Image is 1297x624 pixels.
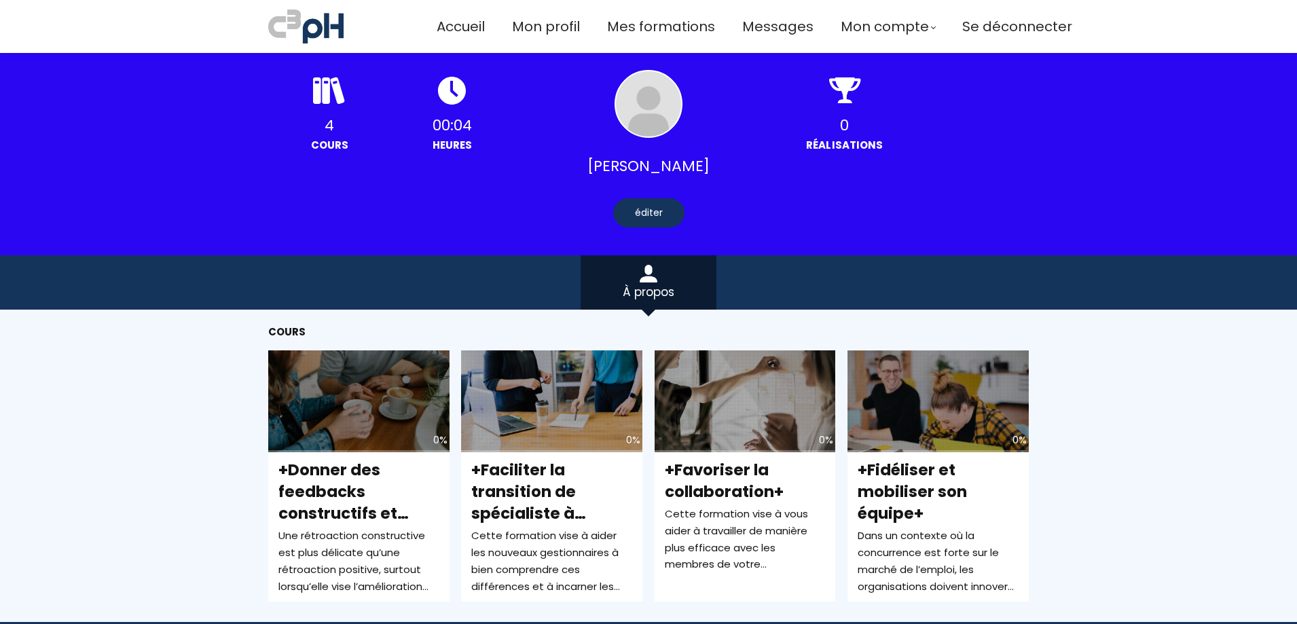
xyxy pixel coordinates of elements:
[581,282,716,301] div: À propos
[461,350,642,602] a: 0% +Faciliter la transition de spécialiste à gestionnaire+ Cette formation vise à aider les nouve...
[626,432,640,449] div: 0%
[962,16,1072,38] a: Se déconnecter
[783,113,906,137] div: 0
[665,459,784,502] span: +Favoriser la collaboration+
[278,459,409,547] span: +Donner des feedbacks constructifs et efficaces+
[783,137,906,153] div: Réalisations
[268,350,450,602] a: 0% +Donner des feedbacks constructifs et efficaces+ Une rétroaction constructive est plus délicat...
[471,459,586,547] span: +Faciliter la transition de spécialiste à gestionnaire+
[268,137,391,153] div: Cours
[858,528,1019,595] div: Dans un contexte où la concurrence est forte sur le marché de l’emploi, les organisations doivent...
[742,16,814,38] a: Messages
[613,198,684,227] div: éditer
[819,432,833,449] div: 0%
[847,350,1029,602] a: 0% +Fidéliser et mobiliser son équipe+ Dans un contexte où la concurrence est forte sur le marché...
[433,432,447,449] div: 0%
[665,506,826,573] div: Cette formation vise à vous aider à travailler de manière plus efficace avec les membres de votre...
[268,325,306,339] span: Cours
[858,459,967,524] span: +Fidéliser et mobiliser son équipe+
[512,16,580,38] a: Mon profil
[587,154,710,178] span: [PERSON_NAME]
[607,16,715,38] a: Mes formations
[437,16,485,38] a: Accueil
[278,528,439,595] div: Une rétroaction constructive est plus délicate qu’une rétroaction positive, surtout lorsqu’elle v...
[655,350,836,602] a: 0% +Favoriser la collaboration+ Cette formation vise à vous aider à travailler de manière plus ef...
[268,113,391,137] div: 4
[841,16,929,38] span: Mon compte
[1012,432,1027,449] div: 0%
[391,113,514,137] div: 00:04
[471,528,632,595] div: Cette formation vise à aider les nouveaux gestionnaires à bien comprendre ces différences et à in...
[268,7,344,46] img: a70bc7685e0efc0bd0b04b3506828469.jpeg
[391,137,514,153] div: heures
